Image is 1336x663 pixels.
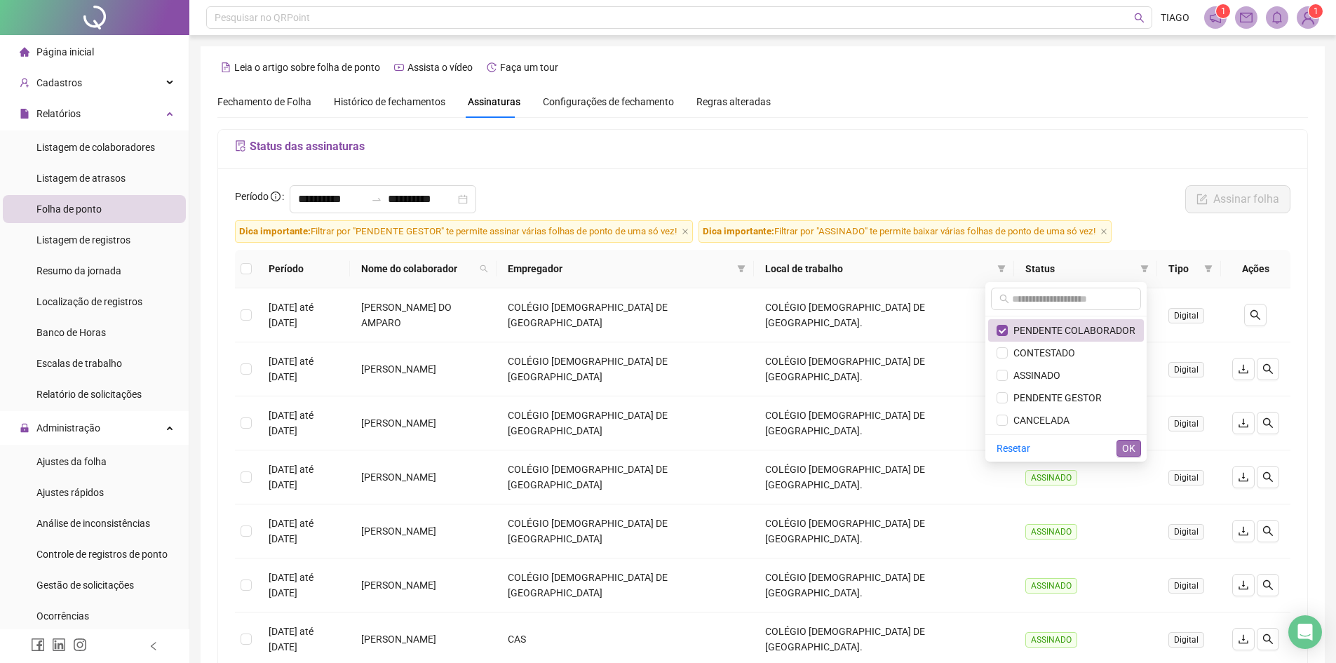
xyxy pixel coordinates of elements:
span: Relatórios [36,108,81,119]
td: [PERSON_NAME] [350,504,497,558]
td: COLÉGIO [DEMOGRAPHIC_DATA] DE [GEOGRAPHIC_DATA]. [754,558,1014,612]
span: Análise de inconsistências [36,518,150,529]
td: COLÉGIO [DEMOGRAPHIC_DATA] DE [GEOGRAPHIC_DATA]. [754,450,1014,504]
span: search [1250,309,1261,321]
span: search [1262,634,1274,645]
span: Administração [36,422,100,434]
span: file-sync [235,140,246,152]
span: instagram [73,638,87,652]
span: filter [1140,264,1149,273]
span: Relatório de solicitações [36,389,142,400]
span: Listagem de atrasos [36,173,126,184]
span: filter [997,264,1006,273]
button: Assinar folha [1185,185,1290,213]
span: Digital [1168,632,1204,648]
sup: 1 [1216,4,1230,18]
td: [PERSON_NAME] [350,342,497,396]
span: Dica importante: [239,226,311,236]
td: [DATE] até [DATE] [257,450,350,504]
span: Local de trabalho [765,261,992,276]
td: [DATE] até [DATE] [257,288,350,342]
span: swap-right [371,194,382,205]
td: COLÉGIO [DEMOGRAPHIC_DATA] DE [GEOGRAPHIC_DATA]. [754,288,1014,342]
span: search [1262,525,1274,537]
span: to [371,194,382,205]
span: left [149,641,158,651]
span: Ajustes da folha [36,456,107,467]
span: filter [737,264,745,273]
td: [PERSON_NAME] DO AMPARO [350,288,497,342]
span: Digital [1168,416,1204,431]
span: Gestão de solicitações [36,580,134,591]
span: 1 [1221,6,1226,16]
span: Ajustes rápidos [36,487,104,498]
span: filter [1138,258,1152,279]
span: search [480,264,488,273]
sup: Atualize o seu contato no menu Meus Dados [1309,4,1323,18]
span: user-add [20,78,29,88]
span: Listagem de colaboradores [36,142,155,153]
span: Localização de registros [36,296,142,307]
span: download [1238,525,1249,537]
td: COLÉGIO [DEMOGRAPHIC_DATA] DE [GEOGRAPHIC_DATA] [497,504,754,558]
span: ASSINADO [1008,370,1060,381]
span: close [1100,228,1107,235]
span: search [1134,13,1145,23]
span: search [1262,417,1274,429]
span: search [999,294,1009,304]
span: Banco de Horas [36,327,106,338]
td: [DATE] até [DATE] [257,342,350,396]
span: Digital [1168,470,1204,485]
span: CONTESTADO [1008,347,1075,359]
span: Cadastros [36,77,82,88]
span: Assinaturas [468,97,520,107]
div: Open Intercom Messenger [1288,615,1322,649]
span: bell [1271,11,1283,24]
span: Regras alteradas [696,97,771,107]
td: COLÉGIO [DEMOGRAPHIC_DATA] DE [GEOGRAPHIC_DATA] [497,342,754,396]
td: [DATE] até [DATE] [257,396,350,450]
span: Escalas de trabalho [36,358,122,369]
span: lock [20,423,29,433]
span: Período [235,191,269,202]
span: Filtrar por "ASSINADO" te permite baixar várias folhas de ponto de uma só vez! [699,220,1112,243]
span: filter [1204,264,1213,273]
span: download [1238,580,1249,591]
span: info-circle [271,192,281,201]
span: youtube [394,62,404,72]
span: Leia o artigo sobre folha de ponto [234,62,380,73]
span: filter [734,258,748,279]
span: file [20,109,29,119]
span: Dica importante: [703,226,774,236]
span: facebook [31,638,45,652]
span: TIAGO [1161,10,1189,25]
span: Ocorrências [36,610,89,622]
td: COLÉGIO [DEMOGRAPHIC_DATA] DE [GEOGRAPHIC_DATA]. [754,342,1014,396]
span: ASSINADO [1025,632,1077,648]
button: Resetar [991,440,1036,457]
span: CANCELADA [1008,415,1070,426]
td: COLÉGIO [DEMOGRAPHIC_DATA] DE [GEOGRAPHIC_DATA] [497,396,754,450]
span: Controle de registros de ponto [36,549,168,560]
span: ASSINADO [1025,524,1077,540]
span: Tipo [1168,261,1199,276]
span: download [1238,363,1249,375]
span: Digital [1168,524,1204,540]
span: filter [1201,258,1215,279]
td: COLÉGIO [DEMOGRAPHIC_DATA] DE [GEOGRAPHIC_DATA]. [754,504,1014,558]
span: download [1238,471,1249,483]
span: PENDENTE COLABORADOR [1008,325,1135,336]
td: [PERSON_NAME] [350,558,497,612]
span: 1 [1314,6,1318,16]
span: Folha de ponto [36,203,102,215]
td: COLÉGIO [DEMOGRAPHIC_DATA] DE [GEOGRAPHIC_DATA] [497,558,754,612]
span: download [1238,417,1249,429]
span: mail [1240,11,1253,24]
span: Página inicial [36,46,94,58]
img: 73022 [1297,7,1318,28]
th: Período [257,250,350,288]
span: Histórico de fechamentos [334,96,445,107]
span: Filtrar por "PENDENTE GESTOR" te permite assinar várias folhas de ponto de uma só vez! [235,220,693,243]
span: Resetar [997,441,1030,456]
span: filter [994,258,1008,279]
